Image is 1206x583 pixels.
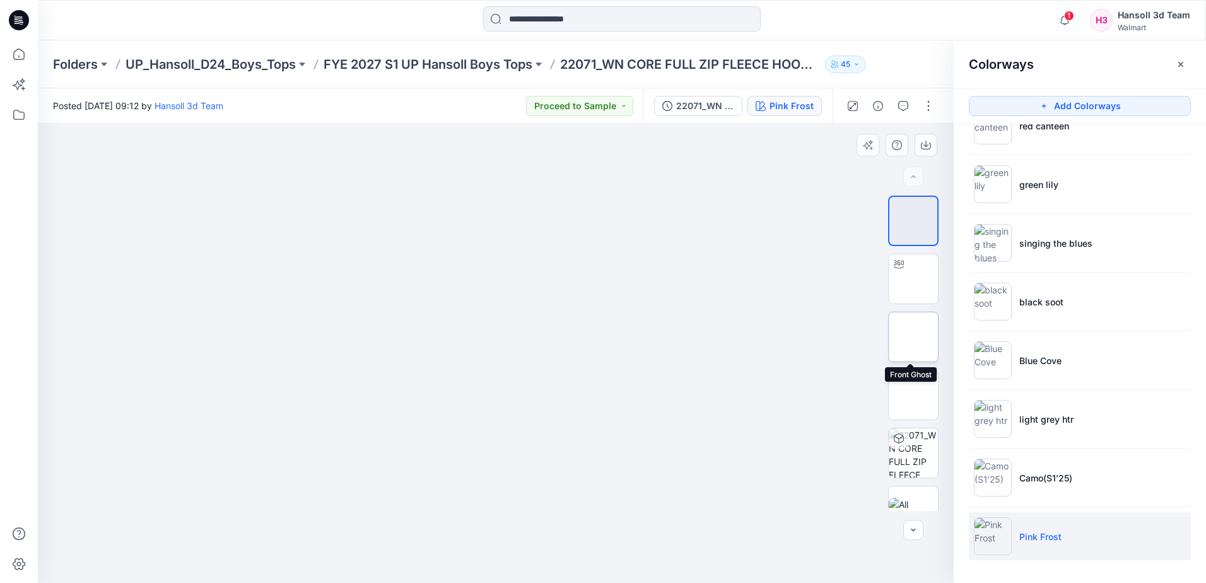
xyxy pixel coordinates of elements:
div: Walmart [1118,23,1190,32]
img: green lily [974,165,1012,203]
a: UP_Hansoll_D24_Boys_Tops [126,56,296,73]
p: singing the blues [1019,237,1092,250]
button: Details [868,96,888,116]
img: Pink Frost [974,517,1012,555]
button: Pink Frost [747,96,822,116]
p: Pink Frost [1019,530,1062,543]
p: Blue Cove [1019,354,1062,367]
div: Hansoll 3d Team [1118,8,1190,23]
button: Add Colorways [969,96,1191,116]
img: light grey htr [974,400,1012,438]
a: Folders [53,56,98,73]
p: red canteen [1019,119,1069,132]
span: 1 [1064,11,1074,21]
p: 45 [841,57,850,71]
img: singing the blues [974,224,1012,262]
a: Hansoll 3d Team [155,100,223,111]
button: 22071_WN CORE FULL ZIP FLEECE HOODIE (Solid opt) [654,96,742,116]
img: Blue Cove [974,341,1012,379]
p: Camo(S1’25) [1019,471,1072,485]
p: black soot [1019,295,1063,309]
p: green lily [1019,178,1058,191]
img: 22071_WN CORE FULL ZIP FLEECE HOODIE (Solid opt) Pink Frost [889,428,938,478]
div: Pink Frost [770,99,814,113]
img: red canteen [974,107,1012,144]
img: All colorways [889,498,938,524]
a: FYE 2027 S1 UP Hansoll Boys Tops [324,56,532,73]
span: Posted [DATE] 09:12 by [53,99,223,112]
img: black soot [974,283,1012,321]
p: 22071_WN CORE FULL ZIP FLEECE HOODIE [560,56,820,73]
h2: Colorways [969,57,1034,72]
div: 22071_WN CORE FULL ZIP FLEECE HOODIE (Solid opt) [676,99,734,113]
div: H3 [1090,9,1113,32]
p: light grey htr [1019,413,1074,426]
button: 45 [825,56,866,73]
img: Camo(S1’25) [974,459,1012,497]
